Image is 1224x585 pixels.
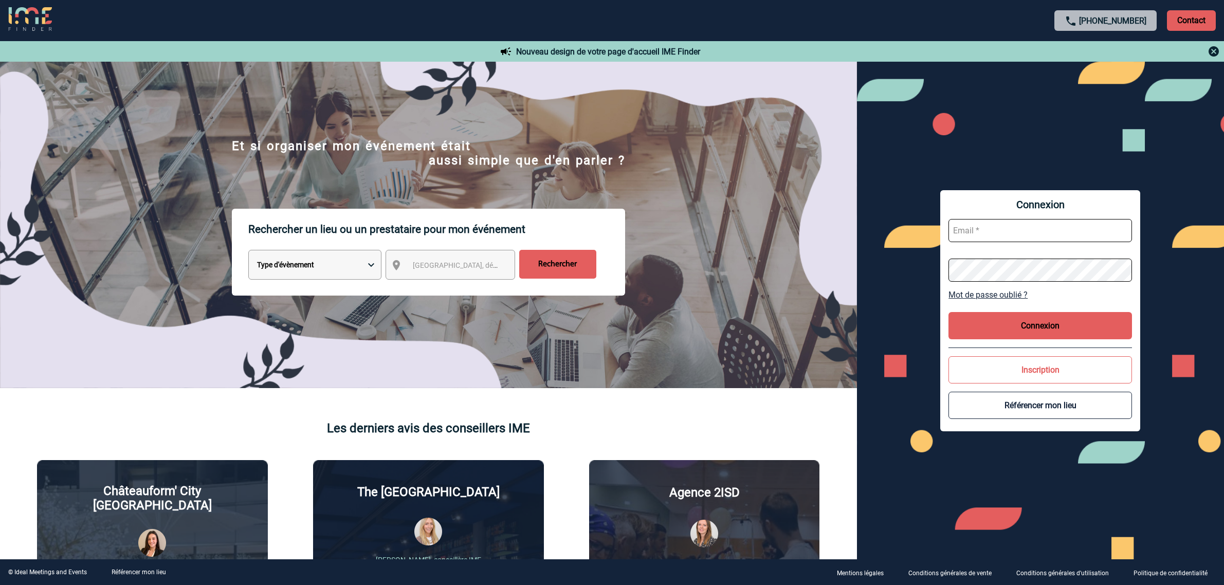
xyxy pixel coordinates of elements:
[1016,570,1109,577] p: Conditions générales d'utilisation
[1079,16,1146,26] a: [PHONE_NUMBER]
[948,392,1132,419] button: Référencer mon lieu
[1065,15,1077,27] img: call-24-px.png
[948,198,1132,211] span: Connexion
[519,250,596,279] input: Rechercher
[1125,568,1224,577] a: Politique de confidentialité
[1008,568,1125,577] a: Conditions générales d'utilisation
[376,556,481,564] p: [PERSON_NAME], conseillère IME
[1134,570,1208,577] p: Politique de confidentialité
[948,290,1132,300] a: Mot de passe oublié ?
[112,569,166,576] a: Référencer mon lieu
[948,356,1132,383] button: Inscription
[837,570,884,577] p: Mentions légales
[1167,10,1216,31] p: Contact
[908,570,992,577] p: Conditions générales de vente
[948,312,1132,339] button: Connexion
[948,219,1132,242] input: Email *
[8,569,87,576] div: © Ideal Meetings and Events
[829,568,900,577] a: Mentions légales
[248,209,625,250] p: Rechercher un lieu ou un prestataire pour mon événement
[413,261,556,269] span: [GEOGRAPHIC_DATA], département, région...
[900,568,1008,577] a: Conditions générales de vente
